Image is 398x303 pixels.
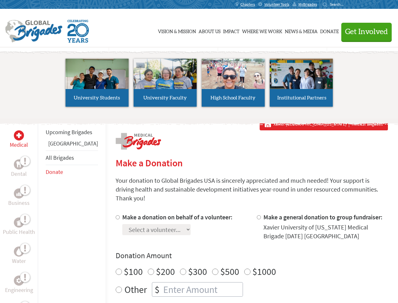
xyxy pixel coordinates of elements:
img: Global Brigades Logo [5,20,62,43]
img: logo-medical.png [116,133,161,150]
label: $1000 [252,265,276,277]
span: High School Faculty [211,95,256,100]
div: $ [152,282,162,296]
img: Medical [16,133,21,138]
a: BusinessBusiness [8,188,30,207]
span: Chapters [240,2,255,7]
a: [GEOGRAPHIC_DATA] [48,140,98,147]
li: All Brigades [46,151,98,165]
a: Public HealthPublic Health [3,217,35,236]
img: Public Health [16,219,21,226]
img: Water [16,248,21,255]
a: EngineeringEngineering [5,276,33,294]
img: menu_brigades_submenu_4.jpg [270,59,333,101]
a: About Us [199,15,221,46]
a: Vision & Mission [158,15,196,46]
li: Upcoming Brigades [46,125,98,139]
input: Search... [330,2,348,7]
img: menu_brigades_submenu_2.jpg [134,59,197,101]
a: Upcoming Brigades [46,128,92,136]
a: Where We Work [242,15,282,46]
img: Engineering [16,278,21,283]
p: Public Health [3,228,35,236]
a: High School Faculty [202,59,265,107]
a: News & Media [285,15,318,46]
a: University Students [66,59,129,107]
a: All Brigades [46,154,74,161]
a: Impact [223,15,239,46]
p: Your donation to Global Brigades USA is sincerely appreciated and much needed! Your support is dr... [116,176,388,203]
label: Make a general donation to group fundraiser: [263,213,383,221]
a: Donate [46,168,63,175]
label: $500 [220,265,239,277]
p: Medical [10,140,28,149]
p: Engineering [5,286,33,294]
img: Business [16,191,21,196]
h2: Make a Donation [116,157,388,169]
h4: Donation Amount [116,251,388,261]
img: menu_brigades_submenu_1.jpg [66,59,129,101]
div: Water [14,247,24,257]
div: Engineering [14,276,24,286]
img: menu_brigades_submenu_3.jpg [202,59,265,89]
li: Ghana [46,139,98,151]
li: Donate [46,165,98,179]
span: University Students [74,95,120,100]
p: Business [8,199,30,207]
p: Dental [11,169,27,178]
label: $100 [124,265,143,277]
a: University Faculty [134,59,197,107]
div: Xavier University of [US_STATE] Medical Brigade [DATE] [GEOGRAPHIC_DATA] [263,223,388,241]
div: Dental [14,159,24,169]
p: Water [12,257,26,265]
span: Get Involved [345,28,388,36]
div: Business [14,188,24,199]
a: Donate [320,15,339,46]
label: Make a donation on behalf of a volunteer: [122,213,233,221]
img: Dental [16,161,21,167]
a: Institutional Partners [270,59,333,107]
span: University Faculty [143,95,187,100]
label: $200 [156,265,175,277]
a: MedicalMedical [10,130,28,149]
a: WaterWater [12,247,26,265]
label: $300 [188,265,207,277]
label: Other [124,282,147,297]
input: Enter Amount [162,282,243,296]
div: Public Health [14,217,24,228]
span: MyBrigades [298,2,317,7]
div: Medical [14,130,24,140]
span: Volunteer Tools [264,2,289,7]
button: Get Involved [341,23,392,41]
img: Global Brigades Celebrating 20 Years [67,20,89,43]
a: DentalDental [11,159,27,178]
span: Institutional Partners [277,95,326,100]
